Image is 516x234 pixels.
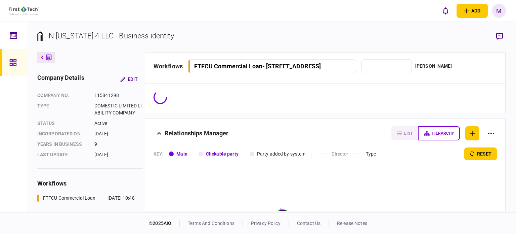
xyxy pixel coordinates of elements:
div: workflows [154,62,183,71]
div: company no. [37,92,88,99]
div: 9 [94,141,143,148]
div: FTFCU Commercial Loan [43,195,96,202]
div: Relationships Manager [165,126,229,140]
button: open adding identity options [457,4,488,18]
button: Edit [115,73,143,85]
div: [DATE] [94,151,143,158]
button: FTFCU Commercial Loan- [STREET_ADDRESS] [188,59,356,73]
div: DOMESTIC LIMITED LIABILITY COMPANY [94,102,143,116]
div: [PERSON_NAME] [415,63,452,70]
div: Type [366,151,376,158]
div: FTFCU Commercial Loan - [STREET_ADDRESS] [194,63,321,70]
button: hierarchy [418,126,460,140]
div: Type [37,102,88,116]
div: Active [94,120,143,127]
div: years in business [37,141,88,148]
div: N [US_STATE] 4 LLC - Business identity [49,30,174,41]
a: contact us [297,221,320,226]
a: terms and conditions [188,221,234,226]
button: reset [464,147,497,160]
div: incorporated on [37,130,88,137]
div: 115841298 [94,92,143,99]
div: Party added by system [257,151,306,158]
div: [DATE] [94,130,143,137]
div: status [37,120,88,127]
div: workflows [37,179,143,188]
div: [DATE] 10:48 [107,195,135,202]
img: client company logo [9,6,39,15]
div: KEY : [154,151,164,158]
button: open notifications list [438,4,453,18]
a: FTFCU Commercial Loan[DATE] 10:48 [37,195,135,202]
div: Main [176,151,187,158]
a: privacy policy [251,221,281,226]
span: hierarchy [432,131,454,136]
a: release notes [337,221,367,226]
span: list [404,131,413,136]
div: last update [37,151,88,158]
button: list [391,126,418,140]
div: © 2025 AIO [149,220,180,227]
button: M [492,4,506,18]
div: company details [37,73,84,85]
div: Clickable party [206,151,239,158]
